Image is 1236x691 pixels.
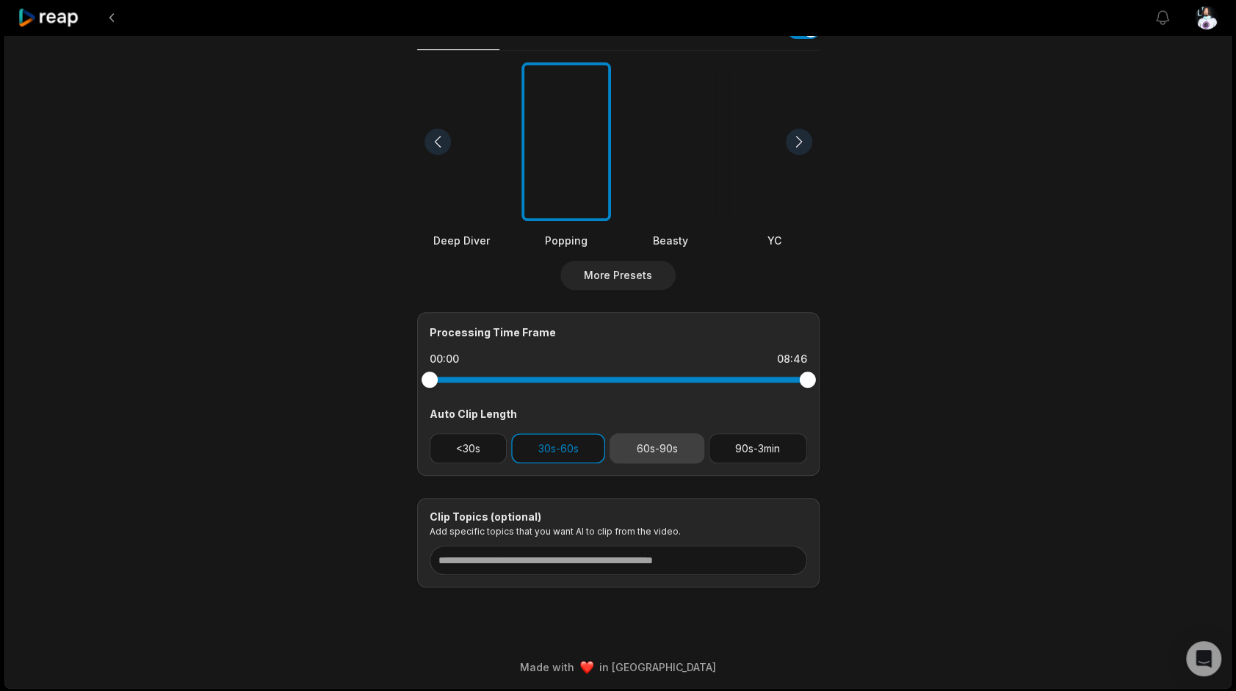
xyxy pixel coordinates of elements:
[730,233,820,248] div: YC
[430,352,459,366] div: 00:00
[511,433,605,463] button: 30s-60s
[610,433,704,463] button: 60s-90s
[417,233,507,248] div: Deep Diver
[560,261,676,290] button: More Presets
[1186,641,1221,676] div: Open Intercom Messenger
[430,526,807,537] p: Add specific topics that you want AI to clip from the video.
[417,21,499,50] button: Caption presets
[430,433,507,463] button: <30s
[517,22,574,50] button: My presets
[709,433,807,463] button: 90s-3min
[777,352,807,366] div: 08:46
[430,325,807,340] div: Processing Time Frame
[626,233,715,248] div: Beasty
[430,510,807,524] div: Clip Topics (optional)
[430,406,807,422] div: Auto Clip Length
[580,661,593,674] img: heart emoji
[18,659,1218,675] div: Made with in [GEOGRAPHIC_DATA]
[521,233,611,248] div: Popping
